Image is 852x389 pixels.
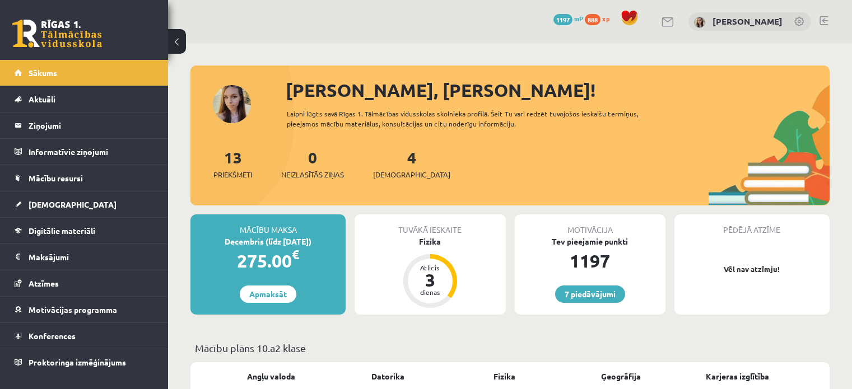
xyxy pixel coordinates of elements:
[515,214,665,236] div: Motivācija
[585,14,600,25] span: 888
[680,264,824,275] p: Vēl nav atzīmju!
[29,304,117,315] span: Motivācijas programma
[515,247,665,274] div: 1197
[15,323,154,349] a: Konferences
[15,191,154,217] a: [DEMOGRAPHIC_DATA]
[15,244,154,270] a: Maksājumi
[15,297,154,322] a: Motivācijas programma
[213,169,252,180] span: Priekšmeti
[15,139,154,165] a: Informatīvie ziņojumi
[413,264,447,271] div: Atlicis
[373,169,450,180] span: [DEMOGRAPHIC_DATA]
[713,16,783,27] a: [PERSON_NAME]
[15,270,154,296] a: Atzīmes
[706,371,769,382] a: Karjeras izglītība
[213,147,252,180] a: 13Priekšmeti
[281,147,344,180] a: 0Neizlasītās ziņas
[190,247,346,274] div: 275.00
[286,77,830,104] div: [PERSON_NAME], [PERSON_NAME]!
[602,14,609,23] span: xp
[29,278,59,288] span: Atzīmes
[29,331,76,341] span: Konferences
[553,14,572,25] span: 1197
[29,68,57,78] span: Sākums
[292,246,299,263] span: €
[371,371,404,382] a: Datorika
[15,349,154,375] a: Proktoringa izmēģinājums
[574,14,583,23] span: mP
[15,165,154,191] a: Mācību resursi
[247,371,295,382] a: Angļu valoda
[29,226,95,236] span: Digitālie materiāli
[493,371,515,382] a: Fizika
[29,244,154,270] legend: Maksājumi
[287,109,671,129] div: Laipni lūgts savā Rīgas 1. Tālmācības vidusskolas skolnieka profilā. Šeit Tu vari redzēt tuvojošo...
[355,214,505,236] div: Tuvākā ieskaite
[12,20,102,48] a: Rīgas 1. Tālmācības vidusskola
[15,218,154,243] a: Digitālie materiāli
[585,14,615,23] a: 888 xp
[553,14,583,23] a: 1197 mP
[674,214,830,236] div: Pēdējā atzīme
[190,236,346,247] div: Decembris (līdz [DATE])
[15,60,154,86] a: Sākums
[515,236,665,247] div: Tev pieejamie punkti
[29,199,117,209] span: [DEMOGRAPHIC_DATA]
[29,113,154,138] legend: Ziņojumi
[240,285,296,303] a: Apmaksāt
[355,236,505,310] a: Fizika Atlicis 3 dienas
[29,94,55,104] span: Aktuāli
[355,236,505,247] div: Fizika
[15,86,154,112] a: Aktuāli
[15,113,154,138] a: Ziņojumi
[281,169,344,180] span: Neizlasītās ziņas
[29,357,126,367] span: Proktoringa izmēģinājums
[601,371,641,382] a: Ģeogrāfija
[190,214,346,236] div: Mācību maksa
[413,289,447,296] div: dienas
[555,285,625,303] a: 7 piedāvājumi
[29,139,154,165] legend: Informatīvie ziņojumi
[195,340,825,355] p: Mācību plāns 10.a2 klase
[413,271,447,289] div: 3
[29,173,83,183] span: Mācību resursi
[694,17,705,28] img: Marija Nicmane
[373,147,450,180] a: 4[DEMOGRAPHIC_DATA]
